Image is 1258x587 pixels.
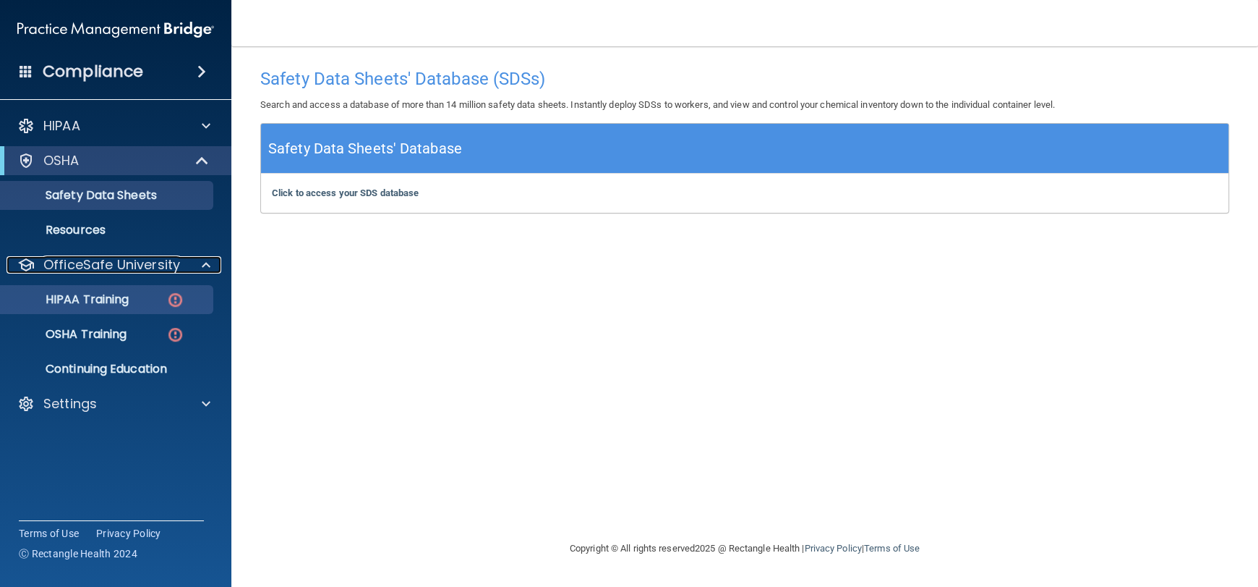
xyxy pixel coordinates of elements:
[260,69,1229,88] h4: Safety Data Sheets' Database (SDSs)
[43,256,180,274] p: OfficeSafe University
[19,526,79,541] a: Terms of Use
[864,543,920,554] a: Terms of Use
[166,326,184,344] img: danger-circle.6113f641.png
[9,188,207,203] p: Safety Data Sheets
[9,327,127,342] p: OSHA Training
[804,543,861,554] a: Privacy Policy
[19,546,137,561] span: Ⓒ Rectangle Health 2024
[481,525,1009,572] div: Copyright © All rights reserved 2025 @ Rectangle Health | |
[17,395,210,413] a: Settings
[17,15,214,44] img: PMB logo
[17,256,210,274] a: OfficeSafe University
[9,292,129,307] p: HIPAA Training
[96,526,161,541] a: Privacy Policy
[272,187,419,198] a: Click to access your SDS database
[17,117,210,135] a: HIPAA
[43,117,80,135] p: HIPAA
[43,62,143,82] h4: Compliance
[268,136,462,161] h5: Safety Data Sheets' Database
[9,362,207,376] p: Continuing Education
[43,152,80,169] p: OSHA
[260,96,1229,114] p: Search and access a database of more than 14 million safety data sheets. Instantly deploy SDSs to...
[166,291,184,309] img: danger-circle.6113f641.png
[17,152,210,169] a: OSHA
[43,395,97,413] p: Settings
[9,223,207,237] p: Resources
